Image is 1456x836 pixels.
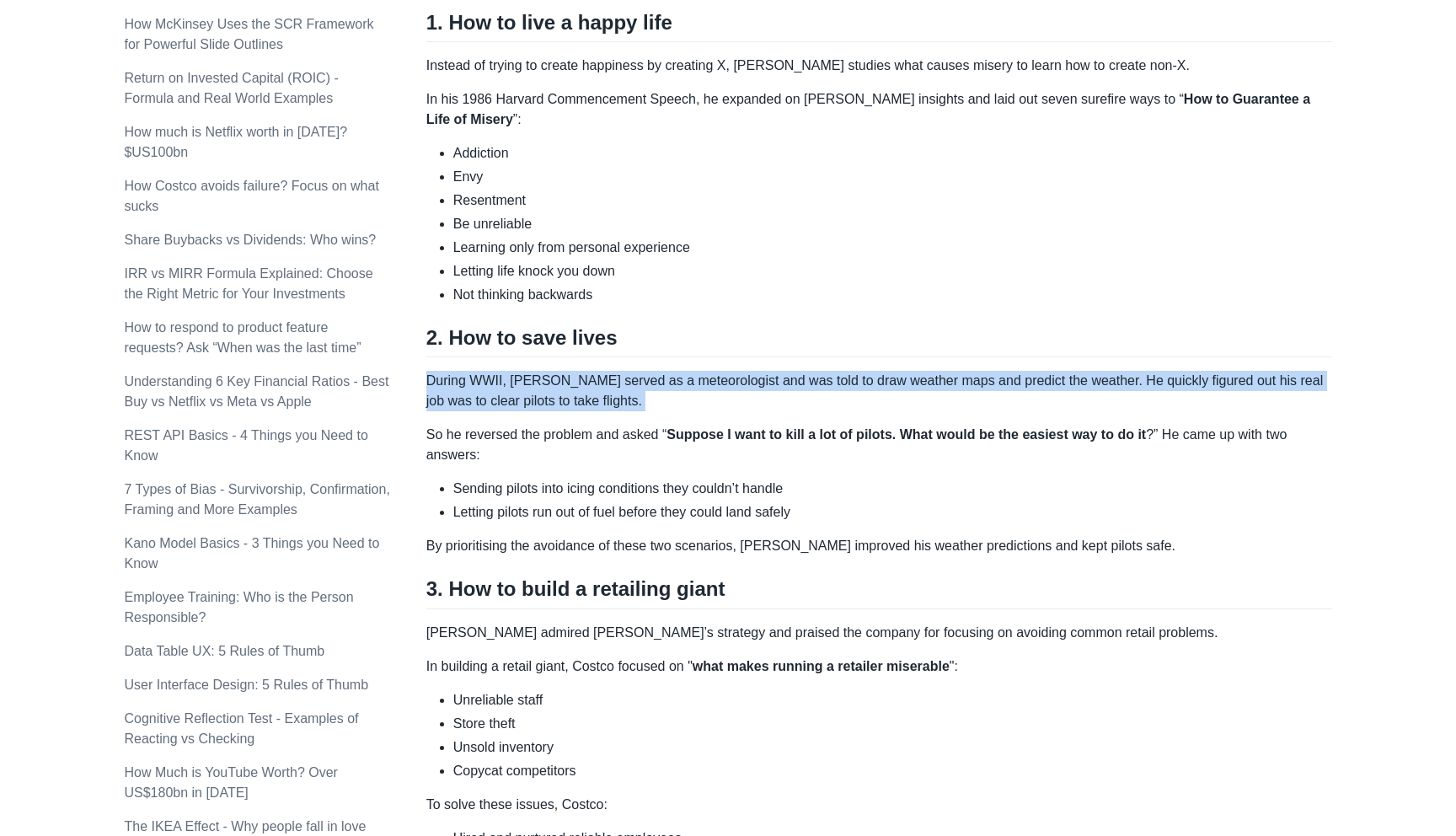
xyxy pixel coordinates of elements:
[426,795,1332,815] p: To solve these issues, Costco:
[426,576,1332,608] h2: 3. How to build a retailing giant
[426,371,1332,411] p: During WWII, [PERSON_NAME] served as a meteorologist and was told to draw weather maps and predic...
[124,374,388,409] a: Understanding 6 Key Financial Ratios - Best Buy vs Netflix vs Meta vs Apple
[453,143,1332,163] li: Addiction
[453,190,1332,211] li: Resentment
[453,167,1332,187] li: Envy
[124,320,361,355] a: How to respond to product feature requests? Ask “When was the last time”
[124,590,353,624] a: Employee Training: Who is the Person Responsible?
[124,644,324,658] a: Data Table UX: 5 Rules of Thumb
[426,623,1332,643] p: [PERSON_NAME] admired [PERSON_NAME]’s strategy and praised the company for focusing on avoiding c...
[124,711,358,746] a: Cognitive Reflection Test - Examples of Reacting vs Checking
[124,233,376,247] a: Share Buybacks vs Dividends: Who wins?
[124,482,389,517] a: 7 Types of Bias - Survivorship, Confirmation, Framing and More Examples
[426,56,1332,76] p: Instead of trying to create happiness by creating X, [PERSON_NAME] studies what causes misery to ...
[693,659,950,673] strong: what makes running a retailer miserable
[453,502,1332,522] li: Letting pilots run out of fuel before they could land safely
[453,761,1332,781] li: Copycat competitors
[124,266,372,301] a: IRR vs MIRR Formula Explained: Choose the Right Metric for Your Investments
[426,536,1332,556] p: By prioritising the avoidance of these two scenarios, [PERSON_NAME] improved his weather predicti...
[124,765,337,800] a: How Much is YouTube Worth? Over US$180bn in [DATE]
[426,325,1332,357] h2: 2. How to save lives
[426,89,1332,130] p: In his 1986 Harvard Commencement Speech, he expanded on [PERSON_NAME] insights and laid out seven...
[124,125,347,159] a: How much is Netflix worth in [DATE]? $US100bn
[453,690,1332,710] li: Unreliable staff
[666,427,1146,442] strong: Suppose I want to kill a lot of pilots. What would be the easiest way to do it
[453,285,1332,305] li: Not thinking backwards
[453,714,1332,734] li: Store theft
[124,17,373,51] a: How McKinsey Uses the SCR Framework for Powerful Slide Outlines
[124,428,367,463] a: REST API Basics - 4 Things you Need to Know
[124,71,338,105] a: Return on Invested Capital (ROIC) - Formula and Real World Examples
[426,425,1332,465] p: So he reversed the problem and asked “ ?” He came up with two answers:
[453,737,1332,758] li: Unsold inventory
[453,214,1332,234] li: Be unreliable
[426,656,1332,677] p: In building a retail giant, Costco focused on " ":
[453,479,1332,499] li: Sending pilots into icing conditions they couldn’t handle
[453,261,1332,281] li: Letting life knock you down
[124,179,378,213] a: How Costco avoids failure? Focus on what sucks
[426,10,1332,42] h2: 1. How to live a happy life
[124,536,379,571] a: Kano Model Basics - 3 Things you Need to Know
[453,238,1332,258] li: Learning only from personal experience
[124,678,368,692] a: User Interface Design: 5 Rules of Thumb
